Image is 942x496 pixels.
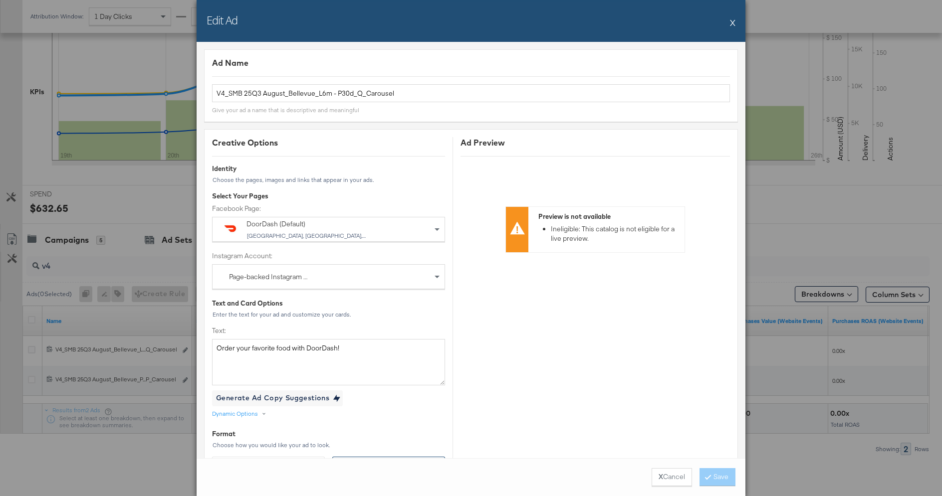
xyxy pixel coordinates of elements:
label: Instagram Account: [212,251,445,261]
div: Identity [212,164,445,173]
button: X [730,12,735,32]
div: Ad Preview [461,137,730,149]
div: Select Your Pages [212,191,445,201]
div: Enter the text for your ad and customize your cards. [212,311,445,318]
div: Creative Options [212,137,445,149]
label: Text: [212,326,445,335]
div: Choose how you would like your ad to look. [212,442,445,449]
div: Preview is not available [538,212,680,221]
div: DoorDash (Default) [246,219,367,229]
div: Choose the pages, images and links that appear in your ads. [212,176,445,183]
div: Dynamic Options [212,410,258,418]
textarea: Order your favorite food with DoorDash! [212,339,445,385]
div: Give your ad a name that is descriptive and meaningful [212,106,359,114]
input: Name your ad ... [212,84,730,103]
div: Generate Ad Copy Suggestions [216,392,329,404]
strong: X [659,472,663,482]
div: Text and Card Options [212,299,445,308]
div: [GEOGRAPHIC_DATA], [GEOGRAPHIC_DATA], [GEOGRAPHIC_DATA] [247,232,367,239]
div: Ad Name [212,57,730,69]
li: Ineligible: This catalog is not eligible for a live preview. [551,224,680,243]
div: Page-backed Instagram Account [229,272,310,282]
button: XCancel [652,468,692,486]
label: Facebook Page: [212,204,445,213]
button: Generate Ad Copy Suggestions [212,390,343,406]
div: Format [212,429,445,439]
h2: Edit Ad [207,12,237,27]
